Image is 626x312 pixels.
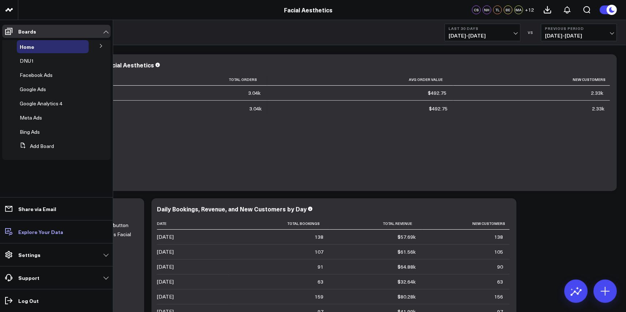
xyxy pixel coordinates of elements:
[472,5,481,14] div: CS
[449,26,516,31] b: Last 30 Days
[318,278,323,285] div: 63
[20,43,34,50] span: Home
[504,5,512,14] div: BE
[20,115,42,121] a: Meta Ads
[315,233,323,241] div: 138
[315,248,323,256] div: 107
[20,100,62,107] span: Google Analytics 4
[525,7,534,12] span: + 12
[330,218,422,230] th: Total Revenue
[20,86,46,92] a: Google Ads
[592,105,604,112] div: 2.33k
[545,26,613,31] b: Previous Period
[494,233,503,241] div: 138
[20,101,62,106] a: Google Analytics 4
[106,74,267,86] th: Total Orders
[429,105,448,112] div: $492.75
[18,275,39,281] p: Support
[18,28,36,34] p: Boards
[497,278,503,285] div: 63
[18,206,56,212] p: Share via Email
[230,218,330,230] th: Total Bookings
[20,58,34,64] a: DNU1
[545,33,613,39] span: [DATE] - [DATE]
[18,229,63,235] p: Explore Your Data
[157,218,230,230] th: Date
[248,89,261,97] div: 3.04k
[398,278,416,285] div: $32.64k
[20,86,46,93] span: Google Ads
[157,248,174,256] div: [DATE]
[398,248,416,256] div: $61.56k
[524,30,537,35] div: VS
[20,129,40,135] a: Bing Ads
[249,105,262,112] div: 3.04k
[17,140,54,153] button: Add Board
[541,24,617,41] button: Previous Period[DATE]-[DATE]
[398,263,416,270] div: $64.88k
[497,263,503,270] div: 90
[591,89,603,97] div: 2.33k
[284,6,333,14] a: Facial Aesthetics
[157,263,174,270] div: [DATE]
[267,74,453,86] th: Avg Order Value
[494,248,503,256] div: 105
[20,128,40,135] span: Bing Ads
[157,233,174,241] div: [DATE]
[493,5,502,14] div: TL
[20,114,42,121] span: Meta Ads
[428,89,447,97] div: $492.75
[20,72,53,78] a: Facebook Ads
[20,57,34,64] span: DNU1
[453,74,610,86] th: New Customers
[315,293,323,300] div: 159
[157,278,174,285] div: [DATE]
[18,252,41,258] p: Settings
[445,24,521,41] button: Last 30 Days[DATE]-[DATE]
[525,5,534,14] button: +12
[2,294,111,307] a: Log Out
[494,293,503,300] div: 156
[422,218,510,230] th: New Customers
[18,298,39,304] p: Log Out
[318,263,323,270] div: 91
[398,293,416,300] div: $80.28k
[157,205,307,213] div: Daily Bookings, Revenue, and New Customers by Day
[157,293,174,300] div: [DATE]
[398,233,416,241] div: $57.69k
[483,5,491,14] div: NH
[20,44,34,50] a: Home
[514,5,523,14] div: MA
[449,33,516,39] span: [DATE] - [DATE]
